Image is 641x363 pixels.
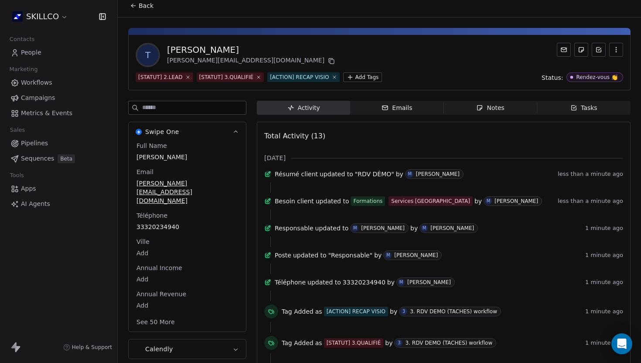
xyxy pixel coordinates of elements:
span: Add [136,301,238,310]
span: Ville [135,237,151,246]
div: [PERSON_NAME] [416,171,460,177]
div: Services [GEOGRAPHIC_DATA] [391,197,470,205]
span: as [315,307,322,316]
div: [PERSON_NAME] [394,252,438,258]
button: SKILLCO [10,9,70,24]
div: [STATUT] 3.QUALIFIÉ [199,73,254,81]
div: Emails [382,103,412,113]
span: [DATE] [264,154,286,162]
span: Poste [275,251,291,260]
span: Contacts [6,33,38,46]
span: by [474,197,482,205]
div: [PERSON_NAME] [167,44,337,56]
div: 3. RDV DEMO (TACHES) workflow [410,308,497,315]
span: People [21,48,41,57]
div: [STATUT] 2.LEAD [138,73,183,81]
div: 3 [398,339,400,346]
div: [PERSON_NAME] [361,225,405,231]
span: updated to [315,224,349,233]
span: Metrics & Events [21,109,72,118]
span: Annual Revenue [135,290,188,298]
span: by [410,224,418,233]
img: Swipe One [136,129,142,135]
span: Tag Added [282,339,314,347]
div: Notes [476,103,504,113]
span: Status: [542,73,563,82]
span: 1 minute ago [585,308,623,315]
button: Add Tags [343,72,382,82]
span: Téléphone [135,211,169,220]
span: 33320234940 [136,223,238,231]
span: Téléphone [275,278,306,287]
span: by [390,307,397,316]
span: by [396,170,403,178]
span: Beta [58,154,75,163]
a: Metrics & Events [7,106,110,120]
span: 33320234940 [343,278,385,287]
span: 1 minute ago [585,225,623,232]
span: [PERSON_NAME] [136,153,238,161]
span: Tools [6,169,27,182]
div: M [408,171,412,178]
span: less than a minute ago [558,198,623,205]
div: [PERSON_NAME] [430,225,474,231]
a: Campaigns [7,91,110,105]
span: by [385,339,392,347]
span: Email [135,168,155,176]
div: [PERSON_NAME] [494,198,538,204]
div: M [399,279,403,286]
span: by [387,278,395,287]
button: Swipe OneSwipe One [129,122,246,141]
span: Tag Added [282,307,314,316]
div: M [423,225,426,232]
span: Workflows [21,78,52,87]
div: M [487,198,491,205]
span: by [374,251,382,260]
span: Annual Income [135,264,184,272]
span: 1 minute ago [585,252,623,259]
span: Sequences [21,154,54,163]
img: Calendly [136,346,142,352]
span: "RDV DÉMO" [355,170,394,178]
span: Total Activity (13) [264,132,325,140]
span: Swipe One [145,127,179,136]
div: 3. RDV DEMO (TACHES) workflow [405,340,492,346]
div: M [386,252,390,259]
span: Add [136,249,238,257]
span: Sales [6,123,29,137]
span: updated to [307,278,341,287]
div: M [353,225,357,232]
a: Pipelines [7,136,110,151]
span: Apps [21,184,36,193]
a: Apps [7,181,110,196]
div: [PERSON_NAME][EMAIL_ADDRESS][DOMAIN_NAME] [167,56,337,66]
div: Rendez-vous 👏 [576,74,618,80]
div: [ACTION] RECAP VISIO [270,73,329,81]
div: [STATUT] 3.QUALIFIÉ [327,339,381,347]
span: Calendly [145,345,173,353]
a: Help & Support [63,344,112,351]
span: "Responsable" [328,251,372,260]
span: Responsable [275,224,314,233]
span: [PERSON_NAME][EMAIL_ADDRESS][DOMAIN_NAME] [136,179,238,205]
span: T [137,45,158,65]
div: Open Intercom Messenger [611,333,632,354]
span: Résumé client [275,170,318,178]
div: Formations [353,197,382,205]
span: updated to [293,251,327,260]
div: 3 [402,308,405,315]
a: People [7,45,110,60]
span: Back [139,1,153,10]
span: Help & Support [72,344,112,351]
a: SequencesBeta [7,151,110,166]
span: updated to [316,197,349,205]
img: Skillco%20logo%20icon%20(2).png [12,11,23,22]
span: SKILLCO [26,11,59,22]
a: Workflows [7,75,110,90]
span: AI Agents [21,199,50,209]
a: AI Agents [7,197,110,211]
span: less than a minute ago [558,171,623,178]
span: Pipelines [21,139,48,148]
div: [PERSON_NAME] [407,279,451,285]
button: See 50 More [131,314,180,330]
